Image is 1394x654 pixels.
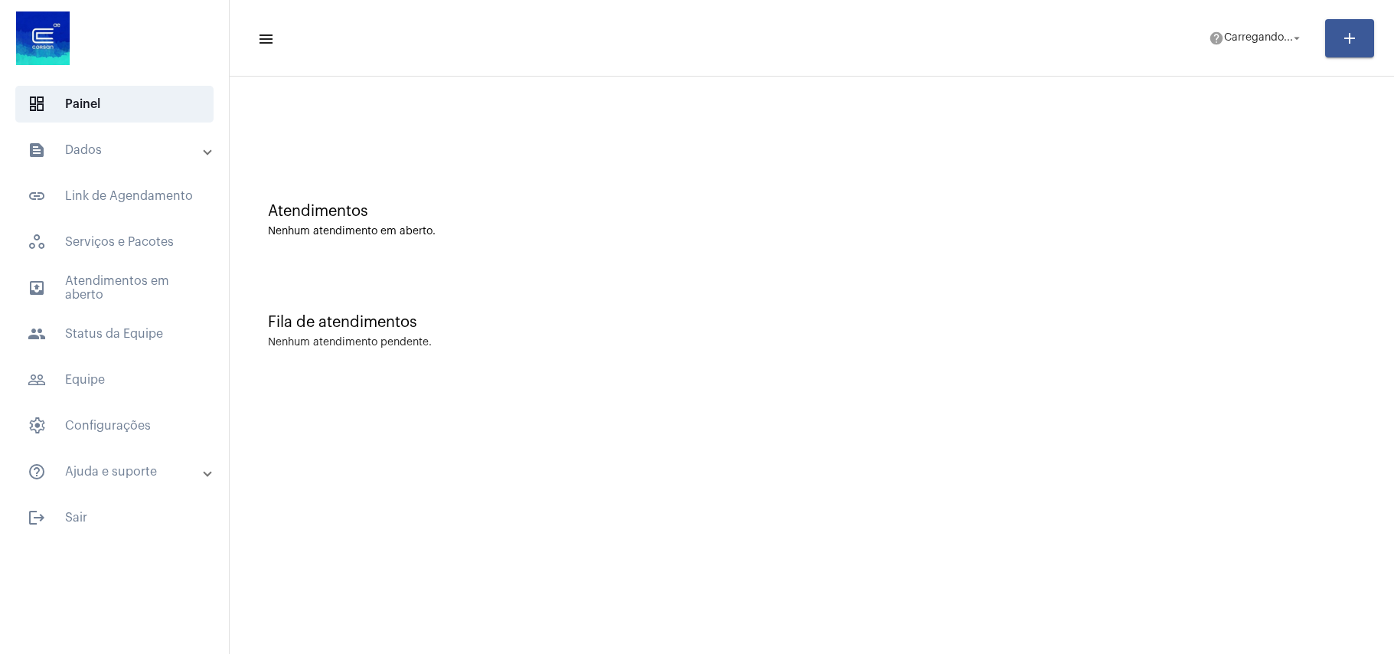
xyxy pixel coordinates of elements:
mat-icon: sidenav icon [28,463,46,481]
span: sidenav icon [28,417,46,435]
mat-icon: arrow_drop_down [1290,31,1304,45]
mat-icon: sidenav icon [257,30,273,48]
mat-icon: sidenav icon [28,279,46,297]
div: Nenhum atendimento pendente. [268,337,432,348]
span: sidenav icon [28,233,46,251]
span: Status da Equipe [15,316,214,352]
span: Serviços e Pacotes [15,224,214,260]
div: Nenhum atendimento em aberto. [268,226,1356,237]
img: d4669ae0-8c07-2337-4f67-34b0df7f5ae4.jpeg [12,8,73,69]
mat-icon: add [1340,29,1359,47]
span: Painel [15,86,214,123]
span: Equipe [15,361,214,398]
div: Atendimentos [268,203,1356,220]
mat-panel-title: Ajuda e suporte [28,463,204,481]
mat-icon: sidenav icon [28,325,46,343]
mat-icon: sidenav icon [28,187,46,205]
mat-expansion-panel-header: sidenav iconAjuda e suporte [9,453,229,490]
mat-expansion-panel-header: sidenav iconDados [9,132,229,168]
span: sidenav icon [28,95,46,113]
span: Configurações [15,407,214,444]
mat-panel-title: Dados [28,141,204,159]
mat-icon: help [1209,31,1224,46]
mat-icon: sidenav icon [28,508,46,527]
button: Carregando... [1200,23,1313,54]
span: Carregando... [1224,33,1293,44]
mat-icon: sidenav icon [28,141,46,159]
span: Sair [15,499,214,536]
span: Atendimentos em aberto [15,270,214,306]
span: Link de Agendamento [15,178,214,214]
div: Fila de atendimentos [268,314,1356,331]
mat-icon: sidenav icon [28,371,46,389]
